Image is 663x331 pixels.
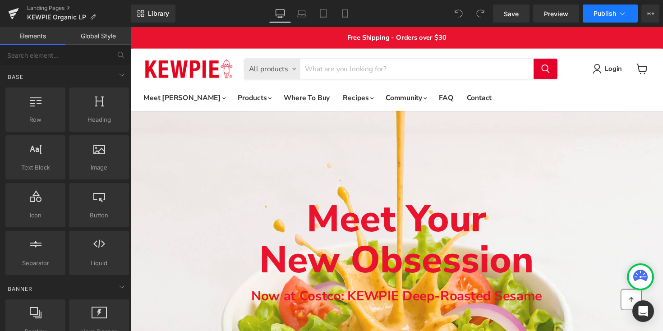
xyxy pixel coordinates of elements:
span: Publish [594,10,616,17]
button: Search [413,32,437,53]
button: Redo [471,5,489,23]
summary: Community [255,63,309,82]
ul: New Site Top [7,60,377,86]
a: New Library [131,5,175,23]
span: Save [504,9,519,18]
button: Publish [583,5,638,23]
span: Preview [544,9,568,18]
a: Desktop [269,5,291,23]
summary: Meet [PERSON_NAME] [7,63,103,82]
a: Where To Buy [150,63,211,82]
button: Undo [450,5,468,23]
span: KEWPIE Organic LP [27,14,86,21]
span: Separator [8,258,63,268]
a: Mobile [334,5,356,23]
a: Global Style [65,27,131,45]
summary: Products [103,63,150,82]
span: New Obsession [132,212,414,265]
span: Library [148,9,169,18]
a: Tablet [313,5,334,23]
span: Base [7,73,24,81]
span: Button [72,211,126,220]
input: Search [174,32,413,53]
span: Liquid [72,258,126,268]
span: Image [72,163,126,172]
button: More [641,5,659,23]
span: Row [8,115,63,124]
span: Icon [8,211,63,220]
a: Landing Pages [27,5,131,12]
a: FAQ [309,63,338,82]
div: Open Intercom Messenger [632,300,654,322]
form: Product [116,32,438,54]
a: Laptop [291,5,313,23]
span: Now at Costco: KEWPIE Deep-Roasted Sesame [124,267,422,285]
a: Preview [533,5,579,23]
span: Banner [7,285,33,293]
span: Text Block [8,163,63,172]
a: Login [483,37,507,48]
span: Heading [72,115,126,124]
summary: Recipes [211,63,255,82]
span: Meet Your [181,170,365,223]
a: Contact [338,63,377,82]
nav: Main [2,60,543,86]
